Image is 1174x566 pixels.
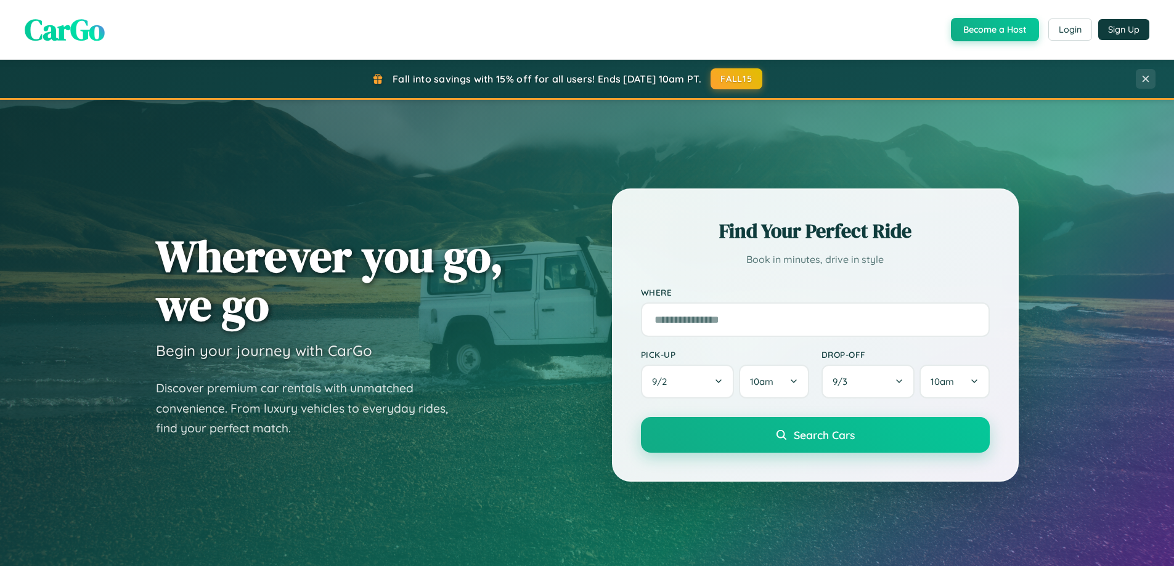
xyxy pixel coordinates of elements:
[821,365,915,398] button: 9/3
[951,18,1039,41] button: Become a Host
[641,365,735,398] button: 9/2
[739,365,809,398] button: 10am
[711,68,762,89] button: FALL15
[641,349,809,360] label: Pick-up
[641,417,990,453] button: Search Cars
[641,251,990,269] p: Book in minutes, drive in style
[794,428,855,442] span: Search Cars
[821,349,990,360] label: Drop-off
[833,376,854,387] span: 9 / 3
[652,376,673,387] span: 9 / 2
[156,341,372,360] h3: Begin your journey with CarGo
[1048,18,1092,41] button: Login
[156,378,464,439] p: Discover premium car rentals with unmatched convenience. From luxury vehicles to everyday rides, ...
[1098,19,1149,40] button: Sign Up
[931,376,954,387] span: 10am
[641,287,990,297] label: Where
[750,376,773,387] span: 10am
[919,365,989,398] button: 10am
[393,73,701,85] span: Fall into savings with 15% off for all users! Ends [DATE] 10am PT.
[641,217,990,245] h2: Find Your Perfect Ride
[156,232,503,329] h1: Wherever you go, we go
[25,9,105,50] span: CarGo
